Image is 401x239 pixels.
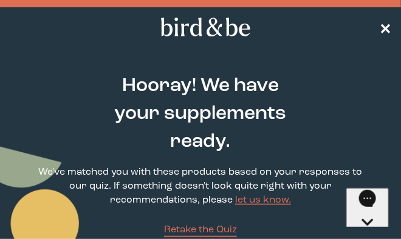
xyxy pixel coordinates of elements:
[98,72,303,156] h2: Hooray! We have your supplements ready.
[379,20,391,35] span: ✕
[164,223,237,237] a: Retake the Quiz
[30,166,371,207] p: We've matched you with these products based on your responses to our quiz. If something doesn't l...
[235,195,291,205] a: let us know.
[164,225,237,235] span: Retake the Quiz
[346,188,389,227] iframe: Gorgias live chat messenger
[379,16,391,38] a: ✕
